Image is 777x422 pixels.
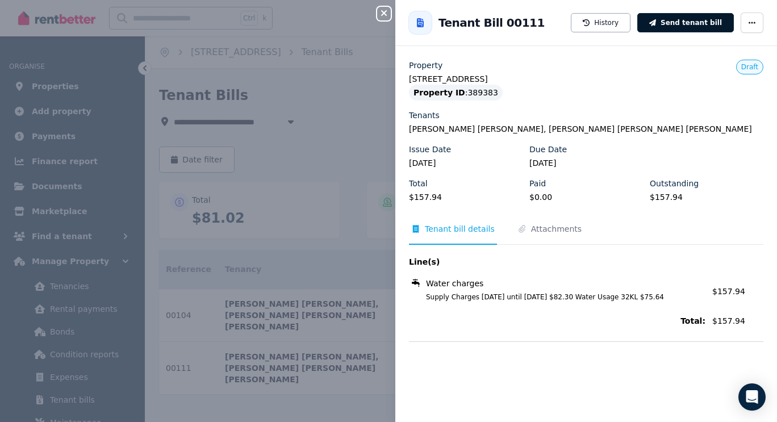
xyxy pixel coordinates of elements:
[712,315,763,327] span: $157.94
[409,60,442,71] label: Property
[529,191,643,203] legend: $0.00
[409,191,523,203] legend: $157.94
[650,191,763,203] legend: $157.94
[637,13,734,32] button: Send tenant bill
[413,87,465,98] span: Property ID
[409,123,763,135] legend: [PERSON_NAME] [PERSON_NAME], [PERSON_NAME] [PERSON_NAME] [PERSON_NAME]
[409,144,451,155] label: Issue Date
[409,223,763,245] nav: Tabs
[409,73,763,85] legend: [STREET_ADDRESS]
[741,63,758,71] span: Draft
[529,157,643,169] legend: [DATE]
[438,15,545,31] h2: Tenant Bill 00111
[409,256,705,268] span: Line(s)
[412,293,705,302] span: Supply Charges [DATE] until [DATE] $82.30 Water Usage 32KL $75.64
[409,178,428,189] label: Total
[712,287,745,296] span: $157.94
[529,178,546,189] label: Paid
[409,157,523,169] legend: [DATE]
[409,110,440,121] label: Tenants
[425,223,495,235] span: Tenant bill details
[529,144,567,155] label: Due Date
[426,278,483,289] span: Water charges
[738,383,766,411] div: Open Intercom Messenger
[531,223,582,235] span: Attachments
[571,13,630,32] button: History
[650,178,699,189] label: Outstanding
[409,85,503,101] div: : 389383
[409,315,705,327] span: Total:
